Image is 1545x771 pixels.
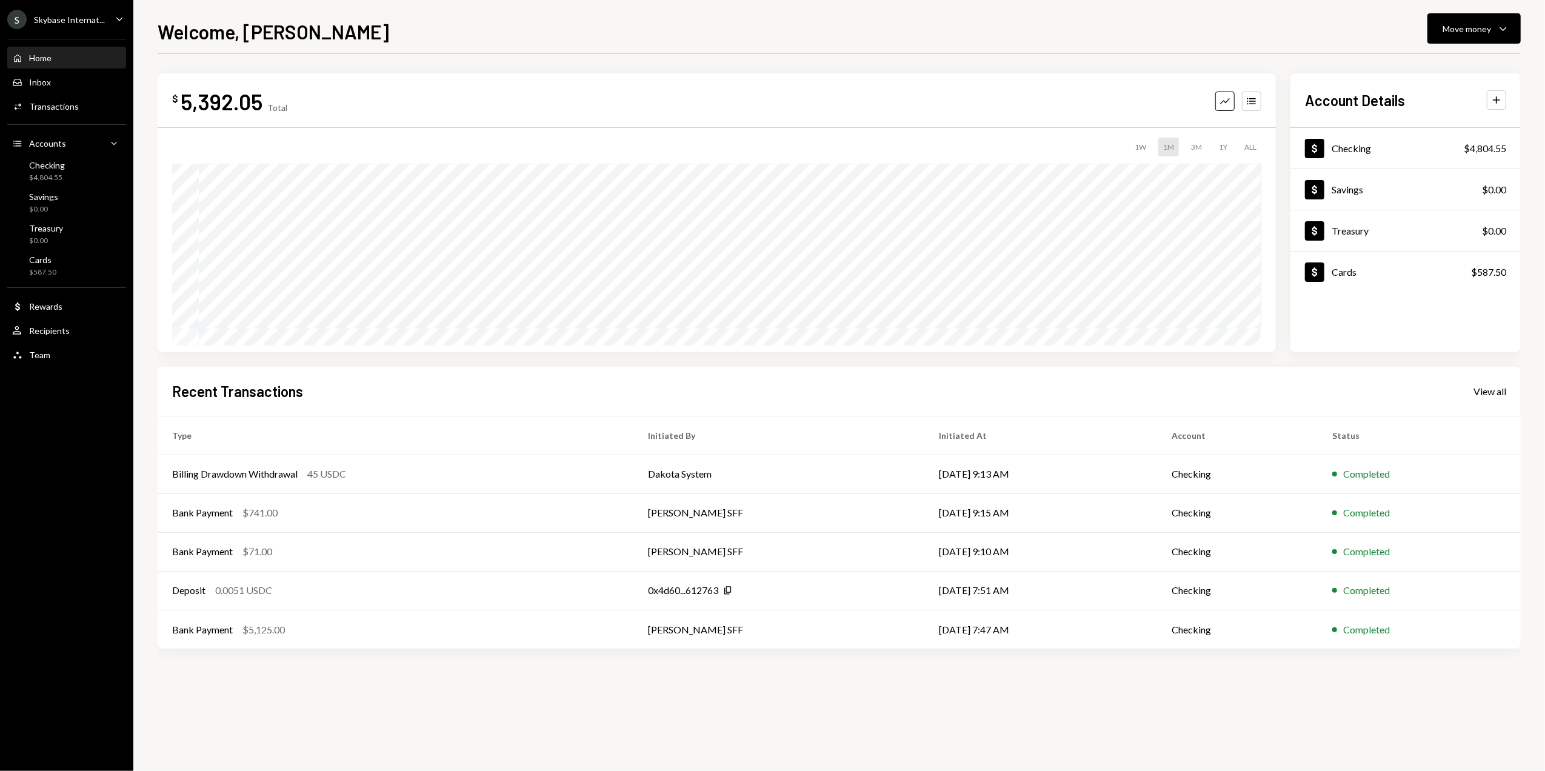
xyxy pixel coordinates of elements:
[1157,532,1318,571] td: Checking
[633,532,924,571] td: [PERSON_NAME] SFF
[924,455,1157,493] td: [DATE] 9:13 AM
[29,173,65,183] div: $4,804.55
[7,156,126,185] a: Checking$4,804.55
[158,416,633,455] th: Type
[1343,622,1390,637] div: Completed
[633,610,924,649] td: [PERSON_NAME] SFF
[633,455,924,493] td: Dakota System
[1427,13,1521,44] button: Move money
[29,301,62,312] div: Rewards
[29,77,51,87] div: Inbox
[29,255,56,265] div: Cards
[1157,493,1318,532] td: Checking
[172,583,205,598] div: Deposit
[1157,416,1318,455] th: Account
[1332,184,1363,195] div: Savings
[924,610,1157,649] td: [DATE] 7:47 AM
[1318,416,1521,455] th: Status
[7,10,27,29] div: S
[158,19,389,44] h1: Welcome, [PERSON_NAME]
[633,493,924,532] td: [PERSON_NAME] SFF
[1343,544,1390,559] div: Completed
[1157,610,1318,649] td: Checking
[29,223,63,233] div: Treasury
[1157,455,1318,493] td: Checking
[1157,571,1318,610] td: Checking
[1332,225,1369,236] div: Treasury
[1214,138,1232,156] div: 1Y
[7,95,126,117] a: Transactions
[307,467,346,481] div: 45 USDC
[1343,467,1390,481] div: Completed
[172,381,303,401] h2: Recent Transactions
[29,204,58,215] div: $0.00
[1473,385,1506,398] div: View all
[7,344,126,365] a: Team
[1332,142,1371,154] div: Checking
[172,467,298,481] div: Billing Drawdown Withdrawal
[1290,169,1521,210] a: Savings$0.00
[1343,583,1390,598] div: Completed
[7,188,126,217] a: Savings$0.00
[7,219,126,249] a: Treasury$0.00
[1290,128,1521,169] a: Checking$4,804.55
[1158,138,1179,156] div: 1M
[242,544,272,559] div: $71.00
[172,622,233,637] div: Bank Payment
[7,295,126,317] a: Rewards
[1305,90,1405,110] h2: Account Details
[7,71,126,93] a: Inbox
[1464,141,1506,156] div: $4,804.55
[924,416,1157,455] th: Initiated At
[1186,138,1207,156] div: 3M
[29,192,58,202] div: Savings
[1290,252,1521,292] a: Cards$587.50
[267,102,287,113] div: Total
[172,544,233,559] div: Bank Payment
[29,325,70,336] div: Recipients
[29,160,65,170] div: Checking
[215,583,272,598] div: 0.0051 USDC
[29,267,56,278] div: $587.50
[1240,138,1261,156] div: ALL
[29,53,52,63] div: Home
[1473,384,1506,398] a: View all
[1482,182,1506,197] div: $0.00
[172,93,178,105] div: $
[1332,266,1356,278] div: Cards
[633,416,924,455] th: Initiated By
[7,132,126,154] a: Accounts
[1130,138,1151,156] div: 1W
[29,138,66,149] div: Accounts
[29,350,50,360] div: Team
[181,88,262,115] div: 5,392.05
[242,622,285,637] div: $5,125.00
[242,506,278,520] div: $741.00
[29,236,63,246] div: $0.00
[1343,506,1390,520] div: Completed
[1443,22,1491,35] div: Move money
[924,532,1157,571] td: [DATE] 9:10 AM
[7,47,126,68] a: Home
[172,506,233,520] div: Bank Payment
[1290,210,1521,251] a: Treasury$0.00
[1482,224,1506,238] div: $0.00
[1471,265,1506,279] div: $587.50
[29,101,79,112] div: Transactions
[924,571,1157,610] td: [DATE] 7:51 AM
[7,319,126,341] a: Recipients
[7,251,126,280] a: Cards$587.50
[648,583,718,598] div: 0x4d60...612763
[34,15,105,25] div: Skybase Internat...
[924,493,1157,532] td: [DATE] 9:15 AM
